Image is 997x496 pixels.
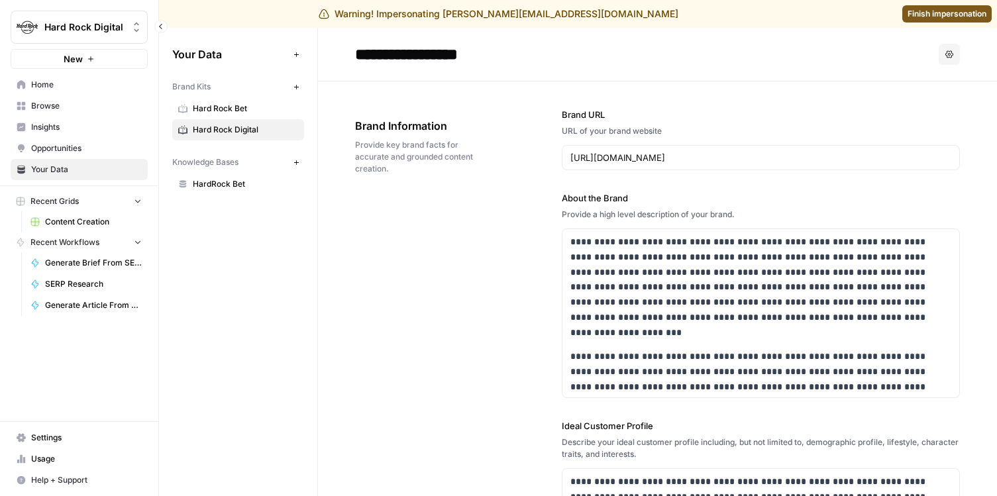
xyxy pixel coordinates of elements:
[902,5,992,23] a: Finish impersonation
[45,278,142,290] span: SERP Research
[172,46,288,62] span: Your Data
[11,11,148,44] button: Workspace: Hard Rock Digital
[31,432,142,444] span: Settings
[31,142,142,154] span: Opportunities
[562,436,960,460] div: Describe your ideal customer profile including, but not limited to, demographic profile, lifestyl...
[11,74,148,95] a: Home
[44,21,125,34] span: Hard Rock Digital
[30,195,79,207] span: Recent Grids
[45,299,142,311] span: Generate Article From Outline
[15,15,39,39] img: Hard Rock Digital Logo
[31,164,142,175] span: Your Data
[11,232,148,252] button: Recent Workflows
[25,273,148,295] a: SERP Research
[562,209,960,221] div: Provide a high level description of your brand.
[193,103,298,115] span: Hard Rock Bet
[64,52,83,66] span: New
[562,191,960,205] label: About the Brand
[11,448,148,470] a: Usage
[193,178,298,190] span: HardRock Bet
[172,119,304,140] a: Hard Rock Digital
[319,7,678,21] div: Warning! Impersonating [PERSON_NAME][EMAIL_ADDRESS][DOMAIN_NAME]
[31,121,142,133] span: Insights
[11,191,148,211] button: Recent Grids
[30,236,99,248] span: Recent Workflows
[31,474,142,486] span: Help + Support
[11,95,148,117] a: Browse
[31,79,142,91] span: Home
[25,211,148,232] a: Content Creation
[11,427,148,448] a: Settings
[25,295,148,316] a: Generate Article From Outline
[172,156,238,168] span: Knowledge Bases
[11,470,148,491] button: Help + Support
[11,117,148,138] a: Insights
[570,151,951,164] input: www.sundaysoccer.com
[25,252,148,273] a: Generate Brief From SERP
[172,98,304,119] a: Hard Rock Bet
[355,139,488,175] span: Provide key brand facts for accurate and grounded content creation.
[31,453,142,465] span: Usage
[562,419,960,432] label: Ideal Customer Profile
[11,138,148,159] a: Opportunities
[562,125,960,137] div: URL of your brand website
[908,8,986,20] span: Finish impersonation
[562,108,960,121] label: Brand URL
[11,49,148,69] button: New
[193,124,298,136] span: Hard Rock Digital
[355,118,488,134] span: Brand Information
[172,81,211,93] span: Brand Kits
[11,159,148,180] a: Your Data
[45,257,142,269] span: Generate Brief From SERP
[45,216,142,228] span: Content Creation
[31,100,142,112] span: Browse
[172,174,304,195] a: HardRock Bet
